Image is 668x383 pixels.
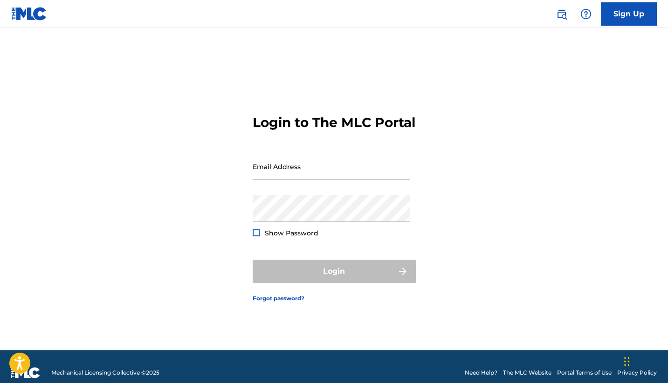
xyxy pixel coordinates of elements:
a: Portal Terms of Use [557,369,612,377]
a: Sign Up [601,2,657,26]
img: MLC Logo [11,7,47,21]
a: Privacy Policy [617,369,657,377]
div: Help [577,5,595,23]
a: Need Help? [465,369,497,377]
a: Forgot password? [253,294,304,303]
img: search [556,8,567,20]
a: Public Search [552,5,571,23]
img: logo [11,367,40,378]
span: Mechanical Licensing Collective © 2025 [51,369,159,377]
img: help [580,8,592,20]
div: Drag [624,348,630,376]
span: Show Password [265,229,318,237]
h3: Login to The MLC Portal [253,114,415,131]
a: The MLC Website [503,369,551,377]
iframe: Chat Widget [621,338,668,383]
